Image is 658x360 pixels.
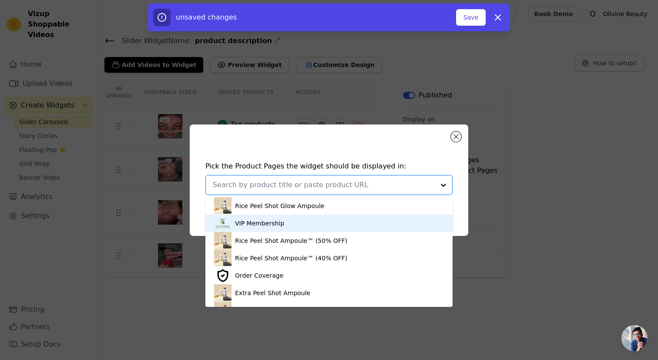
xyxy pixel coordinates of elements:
[214,197,232,215] img: product thumbnail
[235,254,347,262] div: Rice Peel Shot Ampoule™ (40% OFF)
[214,249,232,267] img: product thumbnail
[235,289,310,297] div: Extra Peel Shot Ampoule
[214,302,232,319] img: product thumbnail
[205,161,453,172] h4: Pick the Product Pages the widget should be displayed in:
[214,284,232,302] img: product thumbnail
[235,219,284,228] div: VIP Membership
[621,325,648,351] div: Open chat
[213,180,435,190] input: Search by product title or paste product URL
[235,236,347,245] div: Rice Peel Shot Ampoule™ (50% OFF)
[214,215,232,232] img: product thumbnail
[214,267,232,284] img: product thumbnail
[214,232,232,249] img: product thumbnail
[235,306,347,315] div: Rice Shot Ampoule Last Minute Offer
[235,271,283,280] div: Order Coverage
[451,131,461,142] button: Close modal
[176,13,237,21] span: unsaved changes
[235,202,324,210] div: Rice Peel Shot Glow Ampoule
[456,9,486,26] button: Save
